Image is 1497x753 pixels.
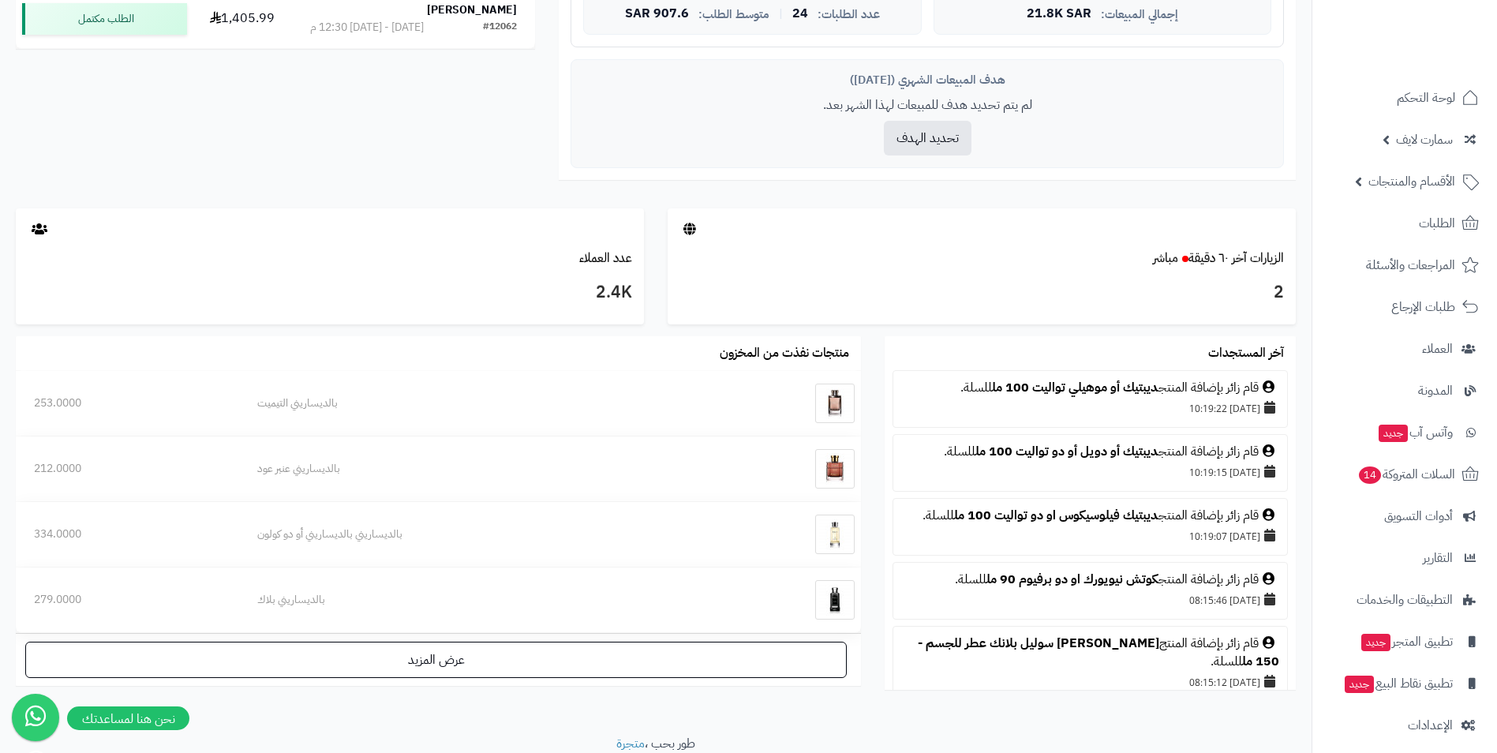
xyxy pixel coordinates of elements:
a: ديبتيك أو موهيلي تواليت 100 مل [992,378,1158,397]
img: بالديساريني عنبر عود [815,449,855,489]
span: المدونة [1418,380,1453,402]
img: logo-2.png [1390,12,1482,45]
a: التطبيقات والخدمات [1322,581,1488,619]
span: إجمالي المبيعات: [1101,8,1178,21]
div: بالديساريني بالديساريني أو دو كولون [257,526,705,542]
div: [DATE] - [DATE] 12:30 م [310,20,424,36]
span: الأقسام والمنتجات [1368,170,1455,193]
span: أدوات التسويق [1384,505,1453,527]
span: 14 [1359,466,1382,485]
a: المراجعات والأسئلة [1322,246,1488,284]
div: قام زائر بإضافة المنتج للسلة. [901,443,1279,461]
a: الطلبات [1322,204,1488,242]
div: [DATE] 08:15:46 [901,589,1279,611]
span: عدد الطلبات: [818,8,880,21]
p: لم يتم تحديد هدف للمبيعات لهذا الشهر بعد. [583,96,1271,114]
div: [DATE] 10:19:15 [901,461,1279,483]
div: 279.0000 [34,592,221,608]
span: السلات المتروكة [1357,463,1455,485]
a: تطبيق نقاط البيعجديد [1322,665,1488,702]
div: #12062 [483,20,517,36]
small: مباشر [1153,249,1178,268]
span: الطلبات [1419,212,1455,234]
span: | [779,8,783,20]
a: تطبيق المتجرجديد [1322,623,1488,661]
a: كوتش نيويورك او دو برفيوم 90 مل [986,570,1158,589]
div: 253.0000 [34,395,221,411]
a: الإعدادات [1322,706,1488,744]
span: 24 [792,7,808,21]
div: 334.0000 [34,526,221,542]
span: تطبيق نقاط البيع [1343,672,1453,695]
div: 212.0000 [34,461,221,477]
h3: 2.4K [28,279,632,306]
a: طلبات الإرجاع [1322,288,1488,326]
span: 21.8K SAR [1027,7,1091,21]
div: قام زائر بإضافة المنتج للسلة. [901,379,1279,397]
span: المراجعات والأسئلة [1366,254,1455,276]
span: لوحة التحكم [1397,87,1455,109]
a: متجرة [616,734,645,753]
div: بالديساريني عنبر عود [257,461,705,477]
a: [PERSON_NAME] سوليل بلانك عطر للجسم - 150 مل [918,634,1279,671]
a: عرض المزيد [25,642,847,678]
span: التقارير [1423,547,1453,569]
span: طلبات الإرجاع [1391,296,1455,318]
a: ديبتيك أو دويل أو دو تواليت 100 مل [975,442,1158,461]
img: بالديساريني بلاك [815,580,855,620]
h3: منتجات نفذت من المخزون [720,347,849,361]
span: جديد [1361,634,1390,651]
a: السلات المتروكة14 [1322,455,1488,493]
span: الإعدادات [1408,714,1453,736]
a: العملاء [1322,330,1488,368]
span: التطبيقات والخدمات [1357,589,1453,611]
a: أدوات التسويق [1322,497,1488,535]
div: الطلب مكتمل [22,3,187,35]
button: تحديد الهدف [884,121,971,155]
a: وآتس آبجديد [1322,414,1488,451]
span: وآتس آب [1377,421,1453,444]
h3: آخر المستجدات [1208,347,1284,361]
div: قام زائر بإضافة المنتج للسلة. [901,571,1279,589]
span: 907.6 SAR [625,7,689,21]
div: بالديساريني التيميت [257,395,705,411]
img: بالديساريني التيميت [815,384,855,423]
span: العملاء [1422,338,1453,360]
a: الزيارات آخر ٦٠ دقيقةمباشر [1153,249,1284,268]
span: تطبيق المتجر [1360,631,1453,653]
div: هدف المبيعات الشهري ([DATE]) [583,72,1271,88]
a: لوحة التحكم [1322,79,1488,117]
img: بالديساريني بالديساريني أو دو كولون [815,515,855,554]
span: سمارت لايف [1396,129,1453,151]
div: بالديساريني بلاك [257,592,705,608]
div: [DATE] 10:19:22 [901,397,1279,419]
div: قام زائر بإضافة المنتج للسلة. [901,635,1279,671]
span: جديد [1345,676,1374,693]
h3: 2 [679,279,1284,306]
strong: [PERSON_NAME] [427,2,517,18]
a: عدد العملاء [579,249,632,268]
a: المدونة [1322,372,1488,410]
div: [DATE] 10:19:07 [901,525,1279,547]
div: قام زائر بإضافة المنتج للسلة. [901,507,1279,525]
a: ديبتيك فيلوسيكوس او دو تواليت 100 مل [954,506,1158,525]
span: متوسط الطلب: [698,8,769,21]
div: [DATE] 08:15:12 [901,671,1279,693]
a: التقارير [1322,539,1488,577]
span: جديد [1379,425,1408,442]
